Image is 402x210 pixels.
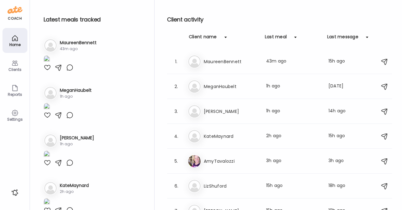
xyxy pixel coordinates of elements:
div: Clients [4,68,26,72]
div: [DATE] [328,83,353,90]
div: 1h ago [266,83,321,90]
div: 1h ago [60,94,92,99]
div: Reports [4,92,26,96]
img: images%2FvESdxLSPwXakoR7xgC1jSWLXQdF2%2Fbj0wFUj8hmBYCTopAVOl%2FIbJO2kSYccXRj7igpC2M_1080 [44,151,50,159]
div: 5. [173,157,180,165]
h3: MaureenBennett [204,58,259,65]
div: 1h ago [60,141,94,147]
div: coach [8,16,22,21]
div: Last message [327,34,358,44]
img: bg-avatar-default.svg [44,87,57,99]
div: 1h ago [266,108,321,115]
h3: MaureenBennett [60,40,97,46]
img: images%2FGpYLLE1rqVgMxj7323ap5oIcjVc2%2FzS1xRSZxAxuTQwRsO9kx%2FEpDq64hJAY49Pkp9oiEV_1080 [44,103,50,111]
div: 18h ago [328,182,353,190]
div: 14h ago [328,108,353,115]
div: 6. [173,182,180,190]
div: 2h ago [60,189,89,194]
div: Last meal [265,34,287,44]
h3: LizShuford [204,182,259,190]
img: avatars%2FgqR1SDnW9VVi3Upy54wxYxxnK7x1 [188,155,201,167]
img: ate [7,5,22,15]
img: bg-avatar-default.svg [188,80,201,93]
img: bg-avatar-default.svg [44,39,57,52]
h3: KateMaynard [204,133,259,140]
img: images%2Fqk1UMNShLscvHbxrvy1CHX4G3og2%2FbnHCPXBwnIijZNzOYvWK%2FMNoMTuWeC5ykRqGnqecK_1080 [44,55,50,64]
h3: KateMaynard [60,182,89,189]
img: images%2FCIgFzggg5adwxhZDfsPyIokDCEN2%2Fm5eOUpn7JFAlBQ5vKwOf%2FIjyC8URukDKIr3AJ0YNc_1080 [44,198,50,207]
img: bg-avatar-default.svg [188,130,201,142]
img: bg-avatar-default.svg [188,180,201,192]
div: Home [4,43,26,47]
img: bg-avatar-default.svg [44,134,57,147]
div: Settings [4,117,26,121]
h3: MeganHaubelt [60,87,92,94]
h3: MeganHaubelt [204,83,259,90]
h3: AmyTavalozzi [204,157,259,165]
div: 15h ago [328,58,353,65]
img: bg-avatar-default.svg [188,105,201,118]
div: 3. [173,108,180,115]
img: bg-avatar-default.svg [44,182,57,194]
div: 2. [173,83,180,90]
div: 43m ago [266,58,321,65]
img: bg-avatar-default.svg [188,55,201,68]
div: Client name [189,34,217,44]
div: 3h ago [328,157,353,165]
h2: Latest meals tracked [44,15,144,24]
div: 15h ago [266,182,321,190]
div: 43m ago [60,46,97,52]
h2: Client activity [167,15,392,24]
div: 3h ago [266,157,321,165]
h3: [PERSON_NAME] [60,135,94,141]
div: 4. [173,133,180,140]
div: 2h ago [266,133,321,140]
div: 1. [173,58,180,65]
h3: [PERSON_NAME] [204,108,259,115]
div: 15h ago [328,133,353,140]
